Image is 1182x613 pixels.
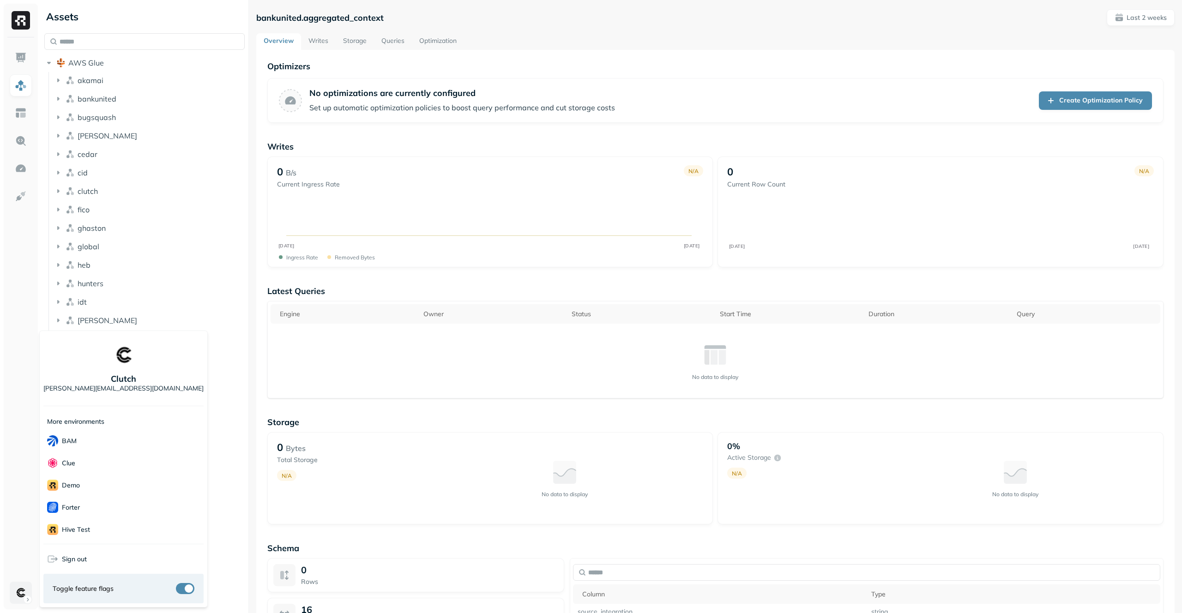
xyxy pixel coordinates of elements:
[62,525,90,534] p: Hive Test
[542,491,588,498] p: No data to display
[277,456,426,464] p: Total Storage
[47,417,104,426] p: More environments
[78,223,106,233] span: ghaston
[43,384,204,393] p: [PERSON_NAME][EMAIL_ADDRESS][DOMAIN_NAME]
[256,33,301,50] a: Overview
[78,131,137,140] span: [PERSON_NAME]
[62,481,80,490] p: demo
[1039,91,1152,110] a: Create Optimization Policy
[277,165,283,178] p: 0
[15,135,27,147] img: Query Explorer
[66,76,75,85] img: namespace
[374,33,412,50] a: Queries
[44,9,245,24] div: Assets
[47,457,58,469] img: Clue
[572,308,711,319] div: Status
[732,470,742,477] p: N/A
[336,33,374,50] a: Storage
[278,243,294,249] tspan: [DATE]
[1134,243,1150,249] tspan: [DATE]
[68,58,104,67] span: AWS Glue
[15,79,27,91] img: Assets
[78,316,137,325] span: [PERSON_NAME]
[66,94,75,103] img: namespace
[66,242,75,251] img: namespace
[66,260,75,270] img: namespace
[727,180,785,189] p: Current Row Count
[15,107,27,119] img: Asset Explorer
[267,61,1164,72] p: Optimizers
[412,33,464,50] a: Optimization
[309,88,615,98] p: No optimizations are currently configured
[335,254,375,261] p: Removed bytes
[267,417,1164,427] p: Storage
[727,441,740,451] p: 0%
[62,437,77,445] p: BAM
[47,524,58,535] img: Hive Test
[53,584,114,593] span: Toggle feature flags
[729,243,745,249] tspan: [DATE]
[992,491,1038,498] p: No data to display
[15,52,27,64] img: Dashboard
[720,308,859,319] div: Start Time
[277,180,340,189] p: Current Ingress Rate
[683,243,700,249] tspan: [DATE]
[78,168,88,177] span: cid
[78,76,103,85] span: akamai
[267,286,1164,296] p: Latest Queries
[47,480,58,491] img: demo
[423,308,562,319] div: Owner
[113,344,135,366] img: Clutch
[78,205,90,214] span: fico
[267,543,1164,553] p: Schema
[282,472,292,479] p: N/A
[1127,13,1167,22] p: Last 2 weeks
[309,102,615,113] p: Set up automatic optimization policies to boost query performance and cut storage costs
[1139,168,1149,174] p: N/A
[688,168,699,174] p: N/A
[66,113,75,122] img: namespace
[15,162,27,174] img: Optimization
[301,564,307,576] p: 0
[301,577,558,586] p: Rows
[78,242,99,251] span: global
[66,223,75,233] img: namespace
[78,279,103,288] span: hunters
[62,459,75,468] p: Clue
[14,586,27,599] img: Clutch
[66,150,75,159] img: namespace
[727,453,771,462] p: Active storage
[66,279,75,288] img: namespace
[286,443,306,454] p: Bytes
[12,11,30,30] img: Ryft
[267,141,1164,152] p: Writes
[56,58,66,67] img: root
[66,168,75,177] img: namespace
[256,12,384,23] p: bankunited.aggregated_context
[62,555,87,564] span: Sign out
[111,373,136,384] p: Clutch
[66,131,75,140] img: namespace
[15,190,27,202] img: Integrations
[66,186,75,196] img: namespace
[301,33,336,50] a: Writes
[66,316,75,325] img: namespace
[582,589,862,600] div: Column
[78,94,116,103] span: bankunited
[78,150,97,159] span: cedar
[286,254,318,261] p: Ingress Rate
[286,167,296,178] p: B/s
[1017,308,1156,319] div: Query
[727,165,733,178] p: 0
[78,186,98,196] span: clutch
[280,308,414,319] div: Engine
[62,503,80,512] p: Forter
[66,297,75,306] img: namespace
[47,502,58,513] img: Forter
[78,113,116,122] span: bugsquash
[871,589,1156,600] div: Type
[66,205,75,214] img: namespace
[868,308,1007,319] div: Duration
[78,260,90,270] span: heb
[78,297,87,306] span: idt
